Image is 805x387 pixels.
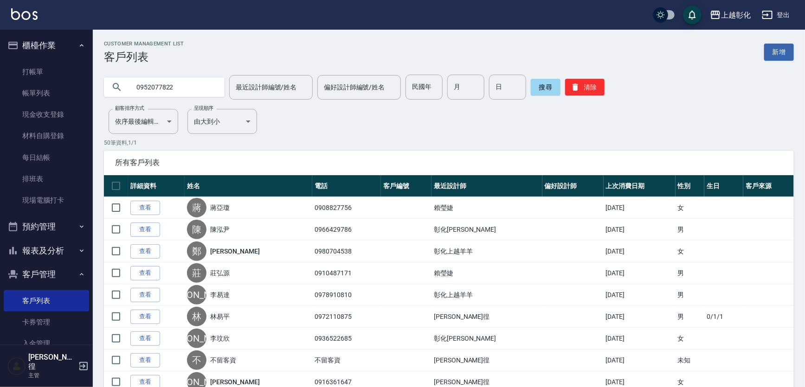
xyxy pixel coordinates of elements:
[210,355,236,365] a: 不留客資
[604,262,676,284] td: [DATE]
[115,105,144,112] label: 顧客排序方式
[130,266,160,280] a: 查看
[187,263,206,283] div: 莊
[4,290,89,311] a: 客戶列表
[210,312,230,321] a: 林易平
[130,310,160,324] a: 查看
[542,175,604,197] th: 偏好設計師
[187,198,206,217] div: 蔣
[565,79,605,95] button: 清除
[676,197,705,219] td: 女
[312,328,381,349] td: 0936522685
[312,175,381,197] th: 電話
[764,44,794,61] a: 新增
[604,328,676,349] td: [DATE]
[130,244,160,259] a: 查看
[604,241,676,262] td: [DATE]
[704,306,743,328] td: 0/1/1
[431,262,542,284] td: 賴瑩婕
[187,109,257,134] div: 由大到小
[4,333,89,354] a: 入金管理
[130,288,160,302] a: 查看
[531,79,560,95] button: 搜尋
[4,61,89,82] a: 打帳單
[704,175,743,197] th: 生日
[4,215,89,239] button: 預約管理
[604,349,676,371] td: [DATE]
[431,306,542,328] td: [PERSON_NAME]徨
[210,225,230,234] a: 陳泓尹
[431,241,542,262] td: 彰化上越羊羊
[312,349,381,371] td: 不留客資
[312,241,381,262] td: 0980704538
[676,175,705,197] th: 性別
[109,109,178,134] div: 依序最後編輯時間
[4,125,89,146] a: 材料自購登錄
[187,220,206,239] div: 陳
[312,262,381,284] td: 0910487171
[28,353,76,371] h5: [PERSON_NAME]徨
[4,82,89,104] a: 帳單列表
[187,285,206,305] div: [PERSON_NAME]
[210,334,230,343] a: 李玟欣
[104,51,184,63] h3: 客戶列表
[431,175,542,197] th: 最近設計師
[210,377,259,387] a: [PERSON_NAME]
[187,350,206,370] div: 不
[312,219,381,241] td: 0966429786
[312,197,381,219] td: 0908827756
[187,329,206,348] div: [PERSON_NAME]
[187,241,206,261] div: 鄭
[743,175,794,197] th: 客戶來源
[312,284,381,306] td: 0978910810
[683,6,702,24] button: save
[604,284,676,306] td: [DATE]
[28,371,76,380] p: 主管
[130,353,160,368] a: 查看
[4,33,89,57] button: 櫃檯作業
[210,203,230,212] a: 蔣亞瓊
[431,284,542,306] td: 彰化上越羊羊
[312,306,381,328] td: 0972110875
[721,9,751,21] div: 上越彰化
[431,197,542,219] td: 賴瑩婕
[4,168,89,190] a: 排班表
[4,147,89,168] a: 每日結帳
[706,6,754,25] button: 上越彰化
[4,262,89,286] button: 客戶管理
[4,311,89,333] a: 卡券管理
[4,104,89,125] a: 現金收支登錄
[104,139,794,147] p: 50 筆資料, 1 / 1
[431,219,542,241] td: 彰化[PERSON_NAME]
[104,41,184,47] h2: Customer Management List
[604,175,676,197] th: 上次消費日期
[185,175,312,197] th: 姓名
[676,219,705,241] td: 男
[7,357,26,375] img: Person
[431,328,542,349] td: 彰化[PERSON_NAME]
[130,201,160,215] a: 查看
[210,247,259,256] a: [PERSON_NAME]
[4,239,89,263] button: 報表及分析
[130,331,160,346] a: 查看
[604,306,676,328] td: [DATE]
[676,306,705,328] td: 男
[115,158,783,167] span: 所有客戶列表
[604,197,676,219] td: [DATE]
[210,290,230,299] a: 李易達
[604,219,676,241] td: [DATE]
[676,328,705,349] td: 女
[381,175,431,197] th: 客戶編號
[431,349,542,371] td: [PERSON_NAME]徨
[676,262,705,284] td: 男
[11,8,38,20] img: Logo
[128,175,185,197] th: 詳細資料
[210,268,230,278] a: 莊弘源
[4,190,89,211] a: 現場電腦打卡
[130,75,217,100] input: 搜尋關鍵字
[187,307,206,326] div: 林
[194,105,213,112] label: 呈現順序
[676,349,705,371] td: 未知
[676,284,705,306] td: 男
[130,222,160,237] a: 查看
